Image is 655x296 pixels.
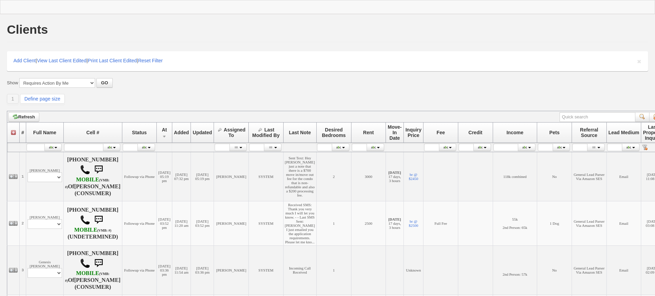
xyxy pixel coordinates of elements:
[388,170,401,175] b: [DATE]
[322,127,346,138] span: Desired Bedrooms
[65,207,121,240] h4: [PHONE_NUMBER] (UNDETERMINED)
[26,246,63,295] td: Genesis [PERSON_NAME]
[20,94,65,104] a: Define page size
[388,217,401,221] b: [DATE]
[191,201,214,246] td: [DATE] 03:52 pm
[74,227,97,233] font: MOBILE
[423,201,458,246] td: Full Fee
[283,201,316,246] td: Received SMS: Thank you very much I will let you know. - - Last SMS Sent: [PERSON_NAME] I just em...
[572,246,606,295] td: General Lead Parser Via Amazon SES
[437,130,445,135] span: Fee
[65,270,110,283] b: T-Mobile USA, Inc.
[316,201,351,246] td: 1
[80,215,90,225] img: call.png
[606,246,641,295] td: Email
[74,183,121,190] b: [PERSON_NAME]
[162,127,167,133] span: At
[138,58,163,63] a: Reset Filter
[493,152,537,201] td: 118k combined
[283,152,316,201] td: Sent Text: Hey [PERSON_NAME] just a note that there is a $700 move in/move out fee for the condo ...
[608,130,639,135] span: Lead Medium
[549,130,560,135] span: Pets
[289,130,311,135] span: Last Note
[92,213,105,227] img: sms.png
[122,246,157,295] td: Followup via Phone
[537,246,572,295] td: No
[7,94,19,104] a: 1
[283,246,316,295] td: Incoming Call Received
[537,201,572,246] td: 1 Dog
[506,130,523,135] span: Income
[642,145,647,150] a: Reset filter row
[409,172,418,181] a: br @ $2450
[580,127,598,138] span: Referral Source
[191,246,214,295] td: [DATE] 03:36 pm
[406,127,422,138] span: Inquiry Price
[316,246,351,295] td: 1
[174,130,189,135] span: Added
[97,229,111,232] font: (VMB: #)
[74,227,111,233] b: T-Mobile USA, Inc.
[386,152,403,201] td: 17 days, 3 hours
[26,152,63,201] td: [PERSON_NAME]
[20,152,26,201] td: 1
[132,130,147,135] span: Status
[37,58,86,63] a: View Last Client Edited
[76,270,99,276] font: MOBILE
[157,152,172,201] td: [DATE] 05:19 pm
[96,78,112,88] button: GO
[388,124,401,141] span: Move-In Date
[157,201,172,246] td: [DATE] 03:52 pm
[386,201,403,246] td: 17 days, 3 hours
[403,246,423,295] td: Unknown
[157,246,172,295] td: [DATE] 03:36 pm
[80,165,90,175] img: call.png
[65,177,110,190] b: T-Mobile USA, Inc.
[172,201,191,246] td: [DATE] 11:20 am
[20,246,26,295] td: 3
[26,201,63,246] td: [PERSON_NAME]
[74,277,121,283] b: [PERSON_NAME]
[33,130,56,135] span: Full Name
[172,152,191,201] td: [DATE] 07:32 pm
[76,177,99,183] font: MOBILE
[248,246,283,295] td: SYSTEM
[493,201,537,246] td: 55k 2nd Person: 65k
[214,152,249,201] td: [PERSON_NAME]
[224,127,245,138] span: Assigned To
[351,152,386,201] td: 3000
[8,112,39,122] a: Refresh
[493,246,537,295] td: 2nd Person: 57k
[572,201,606,246] td: General Lead Parser Via Amazon SES
[80,258,90,268] img: call.png
[122,201,157,246] td: Followup via Phone
[409,219,418,228] a: br @ $2500
[122,152,157,201] td: Followup via Phone
[351,201,386,246] td: 2500
[92,256,105,270] img: sms.png
[248,152,283,201] td: SYSTEM
[214,201,249,246] td: [PERSON_NAME]
[191,152,214,201] td: [DATE] 05:19 pm
[92,163,105,177] img: sms.png
[572,152,606,201] td: General Lead Parser Via Amazon SES
[7,80,18,86] label: Show
[86,130,99,135] span: Cell #
[560,112,635,122] input: Quick search
[606,201,641,246] td: Email
[65,250,121,290] h4: [PHONE_NUMBER] Of (CONSUMER)
[248,201,283,246] td: SYSTEM
[193,130,212,135] span: Updated
[606,152,641,201] td: Email
[214,246,249,295] td: [PERSON_NAME]
[65,157,121,197] h4: [PHONE_NUMBER] Of (CONSUMER)
[252,127,279,138] span: Last Modified By
[469,130,482,135] span: Credit
[20,123,26,143] th: #
[172,246,191,295] td: [DATE] 11:54 am
[7,23,48,36] h1: Clients
[13,58,36,63] a: Add Client
[7,51,648,71] div: | | |
[20,201,26,246] td: 2
[537,152,572,201] td: No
